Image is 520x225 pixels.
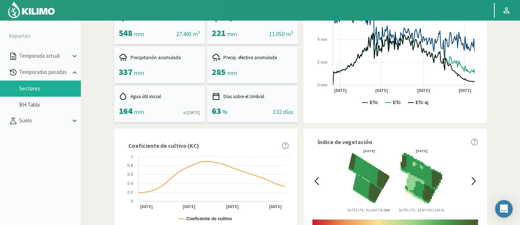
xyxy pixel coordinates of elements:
[130,154,133,159] text: 1
[18,117,71,125] p: Suelo
[379,208,390,212] span: 3X3
[212,27,226,39] span: 221
[7,1,55,19] img: Kilimo
[269,29,293,38] div: 11.050 m³
[435,208,444,212] span: 10X10
[119,92,200,101] div: Agua útil inicial
[375,88,388,93] text: [DATE]
[182,204,195,210] text: [DATE]
[134,69,144,76] span: mm
[370,100,378,105] text: ETo
[227,30,237,37] span: mm
[334,88,347,93] text: [DATE]
[222,108,227,115] span: %
[130,199,133,203] text: 0
[318,137,372,146] span: Índice de vegetación
[119,66,133,78] span: 337
[186,216,232,221] text: Coeficiente de cultivo
[19,85,81,92] a: Sectores
[226,204,239,210] text: [DATE]
[114,47,205,83] kil-mini-card: report-summary-cards.ACCUMULATED_PRECIPITATION
[393,100,401,105] text: ETc
[18,52,71,60] p: Temporada actual
[119,53,200,62] div: Precipitación acumulada
[134,30,144,37] span: mm
[176,29,200,38] div: 27.400 m³
[119,27,133,39] span: 548
[398,208,445,213] p: Satélite: Sentinel
[140,204,153,210] text: [DATE]
[114,86,205,122] kil-mini-card: report-summary-cards.INITIAL_USEFUL_WATER
[398,149,445,153] div: [DATE]
[458,88,471,93] text: [DATE]
[417,88,430,93] text: [DATE]
[495,200,513,218] div: Open Intercom Messenger
[415,100,428,105] text: ETc aj
[119,105,133,117] span: 164
[212,92,293,101] div: Días sobre el Umbral
[212,66,226,78] span: 285
[119,14,200,23] div: ETc acumulado
[273,107,293,116] div: 132 días
[345,149,392,153] div: [DATE]
[212,53,293,62] div: Precip. efectiva acumulada
[317,60,327,64] text: 2 mm
[345,208,392,213] p: Satélite: Planet
[227,69,237,76] span: mm
[183,109,200,116] div: al [DATE]
[269,204,281,210] text: [DATE]
[128,141,199,150] span: Coeficiente de cultivo (KC)
[398,153,445,203] img: 8ffe5700-d156-4b4e-9eaa-de24ae81d450_-_sentinel_-_2024-08-26.png
[127,172,133,176] text: 0.6
[207,47,298,83] kil-mini-card: report-summary-cards.ACCUMULATED_EFFECTIVE_PRECIPITATION
[127,181,133,186] text: 0.4
[317,37,327,42] text: 4 mm
[212,105,221,117] span: 63
[114,8,205,44] kil-mini-card: report-summary-cards.ACCUMULATED_ETC
[317,83,327,87] text: 0 mm
[207,86,298,122] kil-mini-card: report-summary-cards.DAYS_ABOVE_THRESHOLD
[127,163,133,168] text: 0.8
[212,14,293,23] div: Riego acumulado
[385,208,390,212] b: HD
[127,190,133,194] text: 0.2
[345,153,392,203] img: 8ffe5700-d156-4b4e-9eaa-de24ae81d450_-_planet_-_2024-08-25.png
[134,108,144,115] span: mm
[18,68,71,76] p: Temporadas pasadas
[19,101,81,108] a: BH Tabla
[207,8,298,44] kil-mini-card: report-summary-cards.ACCUMULATED_IRRIGATION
